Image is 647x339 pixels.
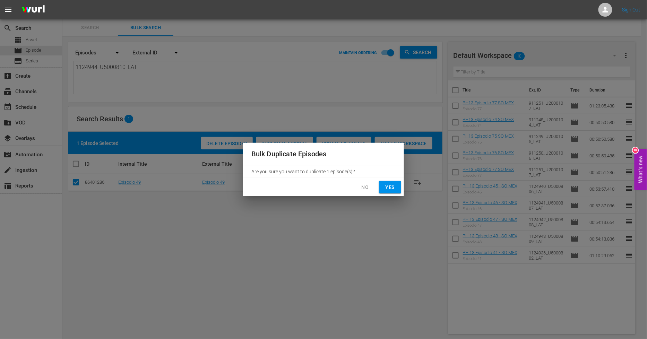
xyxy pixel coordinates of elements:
img: ans4CAIJ8jUAAAAAAAAAAAAAAAAAAAAAAAAgQb4GAAAAAAAAAAAAAAAAAAAAAAAAJMjXAAAAAAAAAAAAAAAAAAAAAAAAgAT5G... [17,2,50,18]
div: Are you sure you want to duplicate 1 episode(s)? [243,165,404,178]
span: Yes [385,183,396,192]
button: Open Feedback Widget [635,149,647,190]
a: Sign Out [622,7,640,12]
button: Yes [379,181,401,194]
div: 10 [633,148,638,153]
span: menu [4,6,12,14]
h2: Bulk Duplicate Episodes [251,148,396,159]
span: No [360,183,371,192]
button: No [354,181,376,194]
